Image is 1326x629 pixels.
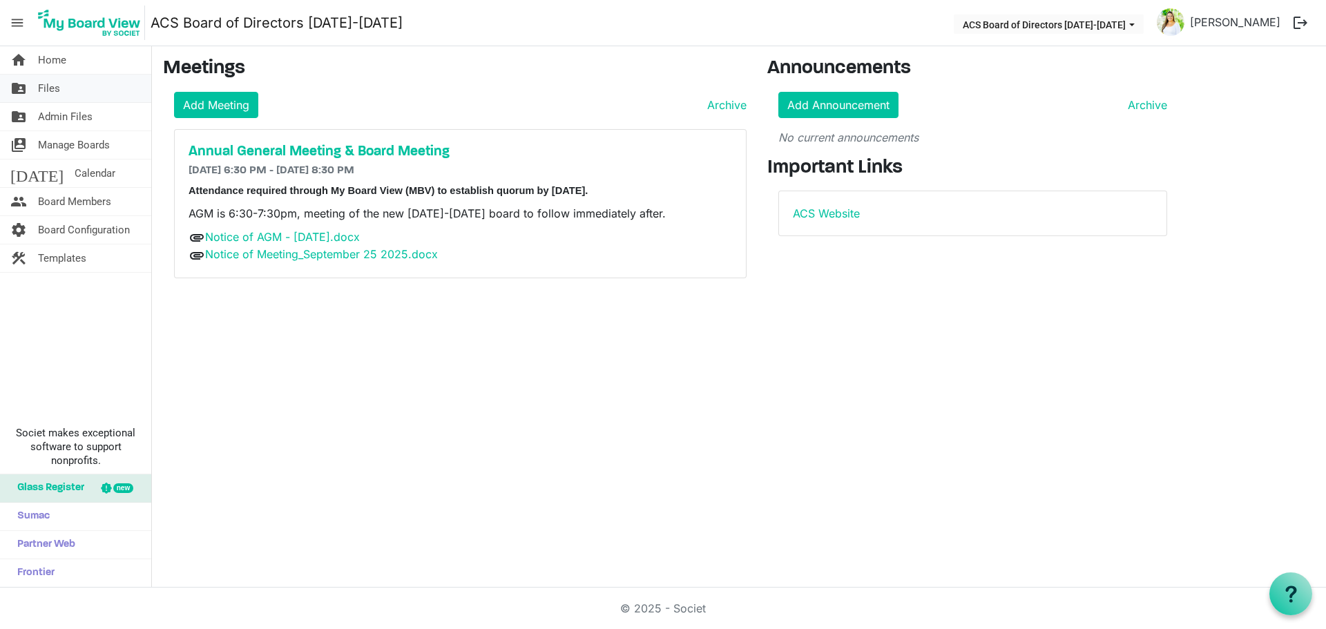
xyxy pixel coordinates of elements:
span: Board Members [38,188,111,215]
h6: [DATE] 6:30 PM - [DATE] 8:30 PM [189,164,732,177]
a: My Board View Logo [34,6,151,40]
span: [DATE] [10,159,64,187]
span: Attendance required through My Board View (MBV) to establish quorum by [DATE]. [189,185,588,196]
span: menu [4,10,30,36]
img: My Board View Logo [34,6,145,40]
img: P1o51ie7xrVY5UL7ARWEW2r7gNC2P9H9vlLPs2zch7fLSXidsvLolGPwwA3uyx8AkiPPL2cfIerVbTx3yTZ2nQ_thumb.png [1157,8,1184,36]
a: Archive [702,97,747,113]
a: Notice of Meeting_September 25 2025.docx [205,247,438,261]
a: Add Announcement [778,92,899,118]
span: Board Configuration [38,216,130,244]
span: Frontier [10,559,55,587]
span: folder_shared [10,75,27,102]
span: Home [38,46,66,74]
a: © 2025 - Societ [620,601,706,615]
span: Glass Register [10,474,84,502]
span: folder_shared [10,103,27,130]
a: ACS Website [793,206,860,220]
a: Archive [1122,97,1167,113]
a: Notice of AGM - [DATE].docx [205,230,360,244]
h3: Meetings [163,57,747,81]
span: attachment [189,247,205,264]
span: Manage Boards [38,131,110,159]
h3: Important Links [767,157,1178,180]
span: home [10,46,27,74]
a: ACS Board of Directors [DATE]-[DATE] [151,9,403,37]
button: ACS Board of Directors 2024-2025 dropdownbutton [954,14,1144,34]
span: Files [38,75,60,102]
a: [PERSON_NAME] [1184,8,1286,36]
p: No current announcements [778,129,1167,146]
span: construction [10,244,27,272]
div: new [113,483,133,493]
span: Templates [38,244,86,272]
span: Admin Files [38,103,93,130]
span: settings [10,216,27,244]
span: Calendar [75,159,115,187]
span: Partner Web [10,531,75,559]
span: Societ makes exceptional software to support nonprofits. [6,426,145,467]
p: AGM is 6:30-7:30pm, meeting of the new [DATE]-[DATE] board to follow immediately after. [189,205,732,222]
h3: Announcements [767,57,1178,81]
span: people [10,188,27,215]
a: Annual General Meeting & Board Meeting [189,144,732,160]
span: attachment [189,229,205,246]
a: Add Meeting [174,92,258,118]
button: logout [1286,8,1315,37]
span: Sumac [10,503,50,530]
span: switch_account [10,131,27,159]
